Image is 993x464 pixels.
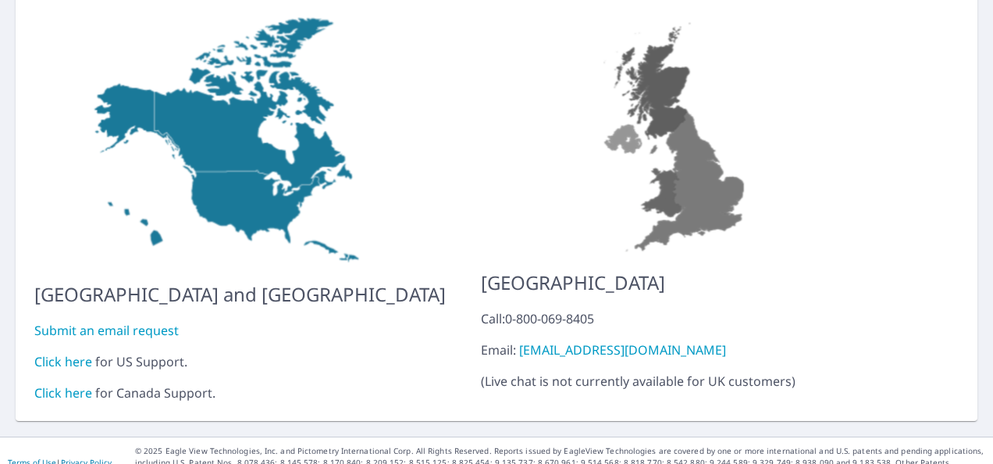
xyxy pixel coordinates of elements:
div: for Canada Support. [34,384,446,402]
div: Call: 0-800-069-8405 [481,309,874,328]
a: Submit an email request [34,322,179,339]
a: Click here [34,384,92,402]
p: ( Live chat is not currently available for UK customers ) [481,309,874,391]
a: Click here [34,353,92,370]
p: [GEOGRAPHIC_DATA] [481,269,874,297]
p: [GEOGRAPHIC_DATA] and [GEOGRAPHIC_DATA] [34,280,446,309]
a: [EMAIL_ADDRESS][DOMAIN_NAME] [519,341,726,359]
img: US-MAP [34,12,446,268]
div: for US Support. [34,352,446,371]
img: US-MAP [481,12,874,256]
div: Email: [481,341,874,359]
